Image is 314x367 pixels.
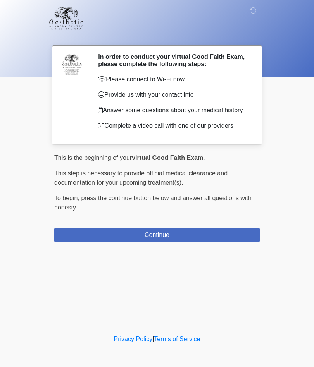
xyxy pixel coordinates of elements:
[98,121,248,130] p: Complete a video call with one of our providers
[54,228,260,242] button: Continue
[98,75,248,84] p: Please connect to Wi-Fi now
[98,90,248,99] p: Provide us with your contact info
[132,154,203,161] strong: virtual Good Faith Exam
[154,336,200,342] a: Terms of Service
[47,6,86,31] img: Aesthetic Surgery Centre, PLLC Logo
[98,106,248,115] p: Answer some questions about your medical history
[54,170,228,186] span: This step is necessary to provide official medical clearance and documentation for your upcoming ...
[152,336,154,342] a: |
[203,154,205,161] span: .
[54,154,132,161] span: This is the beginning of your
[98,53,248,68] h2: In order to conduct your virtual Good Faith Exam, please complete the following steps:
[60,53,83,76] img: Agent Avatar
[114,336,153,342] a: Privacy Policy
[54,195,252,211] span: press the continue button below and answer all questions with honesty.
[54,195,81,201] span: To begin,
